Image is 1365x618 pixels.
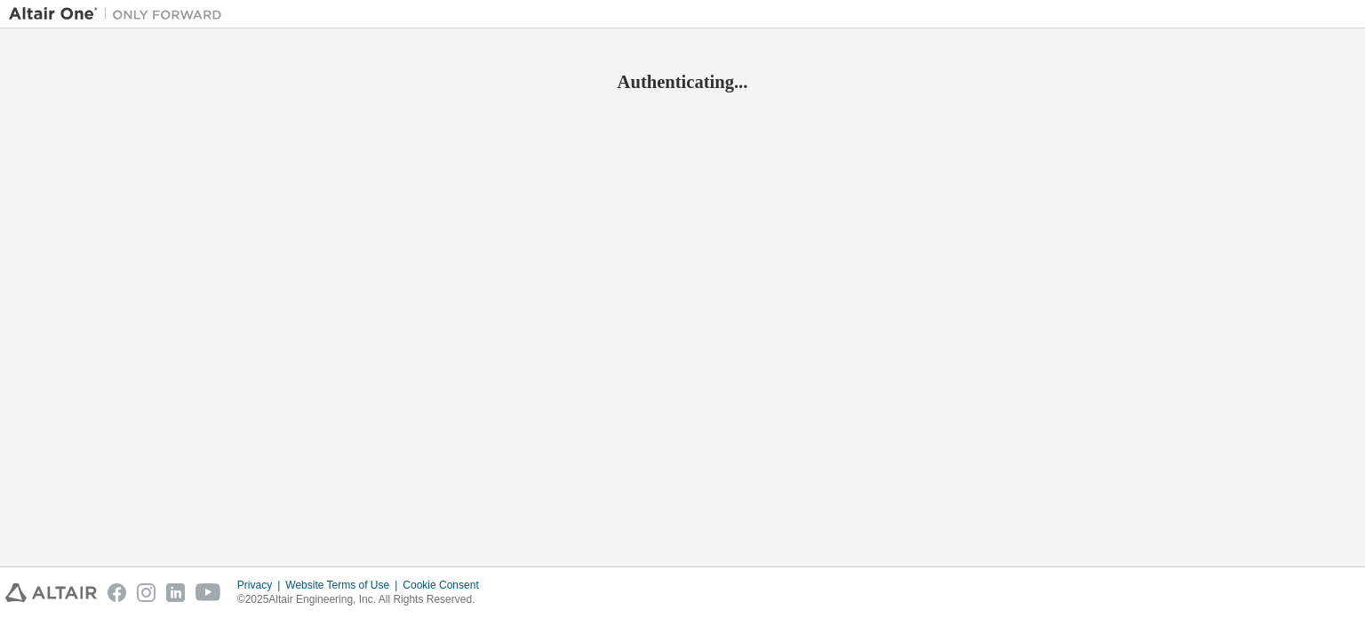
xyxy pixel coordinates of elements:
[285,578,403,592] div: Website Terms of Use
[9,5,231,23] img: Altair One
[5,583,97,602] img: altair_logo.svg
[137,583,156,602] img: instagram.svg
[9,70,1356,93] h2: Authenticating...
[196,583,221,602] img: youtube.svg
[237,578,285,592] div: Privacy
[166,583,185,602] img: linkedin.svg
[237,592,490,607] p: © 2025 Altair Engineering, Inc. All Rights Reserved.
[108,583,126,602] img: facebook.svg
[403,578,489,592] div: Cookie Consent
